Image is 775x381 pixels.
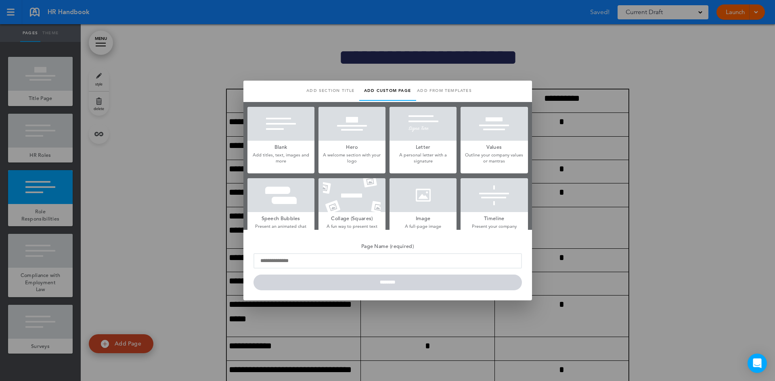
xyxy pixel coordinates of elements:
p: Present an animated chat conversation [247,223,314,236]
h5: Values [461,141,528,152]
p: A full-page image [390,223,457,229]
h5: Image [390,212,457,223]
h5: Blank [247,141,314,152]
p: Outline your company values or mantras [461,152,528,164]
div: Open Intercom Messenger [748,354,767,373]
p: A fun way to present text and photos [318,223,385,236]
input: Page Name (required) [253,253,522,269]
h5: Letter [390,141,457,152]
p: A personal letter with a signature [390,152,457,164]
h5: Timeline [461,212,528,223]
p: A welcome section with your logo [318,152,385,164]
h5: Hero [318,141,385,152]
h5: Collage (Squares) [318,212,385,223]
p: Add titles, text, images and more [247,152,314,164]
p: Present your company history [461,223,528,236]
a: Add from templates [416,81,473,101]
a: Add section title [302,81,359,101]
h5: Page Name (required) [253,240,522,251]
a: Add custom page [359,81,416,101]
h5: Speech Bubbles [247,212,314,223]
